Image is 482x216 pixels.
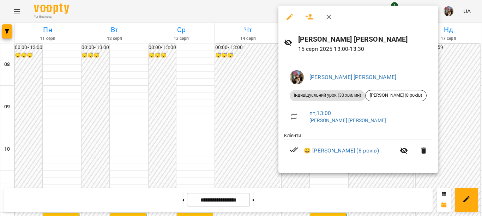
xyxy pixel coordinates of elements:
[298,34,432,45] h6: [PERSON_NAME] [PERSON_NAME]
[309,118,386,123] a: [PERSON_NAME] [PERSON_NAME]
[366,92,426,98] span: [PERSON_NAME] (8 років)
[290,145,298,154] svg: Візит сплачено
[290,92,365,98] span: Індивідуальний урок (30 хвилин)
[290,70,304,84] img: 497ea43cfcb3904c6063eaf45c227171.jpeg
[309,74,396,80] a: [PERSON_NAME] [PERSON_NAME]
[365,90,427,101] div: [PERSON_NAME] (8 років)
[298,45,432,53] p: 15 серп 2025 13:00 - 13:30
[309,110,331,116] a: пт , 13:00
[304,146,379,155] a: 😀 [PERSON_NAME] (8 років)
[284,132,432,165] ul: Клієнти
